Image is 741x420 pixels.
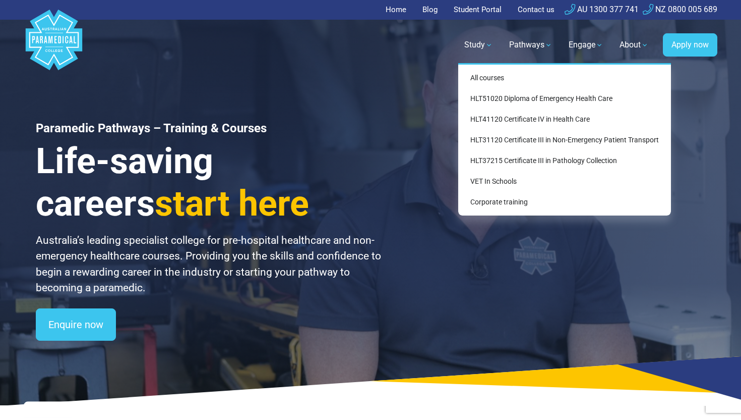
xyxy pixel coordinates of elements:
a: HLT31120 Certificate III in Non-Emergency Patient Transport [462,131,667,149]
a: AU 1300 377 741 [565,5,639,14]
h3: Life-saving careers [36,140,383,225]
h1: Paramedic Pathways – Training & Courses [36,121,383,136]
a: HLT41120 Certificate IV in Health Care [462,110,667,129]
div: Study [458,63,671,216]
span: start here [155,183,309,224]
a: All courses [462,69,667,87]
a: NZ 0800 005 689 [643,5,717,14]
a: Australian Paramedical College [24,20,84,71]
a: HLT37215 Certificate III in Pathology Collection [462,151,667,170]
a: Apply now [663,33,717,57]
a: Enquire now [36,308,116,341]
a: Engage [563,31,609,59]
a: VET In Schools [462,172,667,191]
p: Australia’s leading specialist college for pre-hospital healthcare and non-emergency healthcare c... [36,233,383,296]
a: Study [458,31,499,59]
a: HLT51020 Diploma of Emergency Health Care [462,89,667,108]
a: Pathways [503,31,559,59]
a: About [613,31,655,59]
a: Corporate training [462,193,667,212]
